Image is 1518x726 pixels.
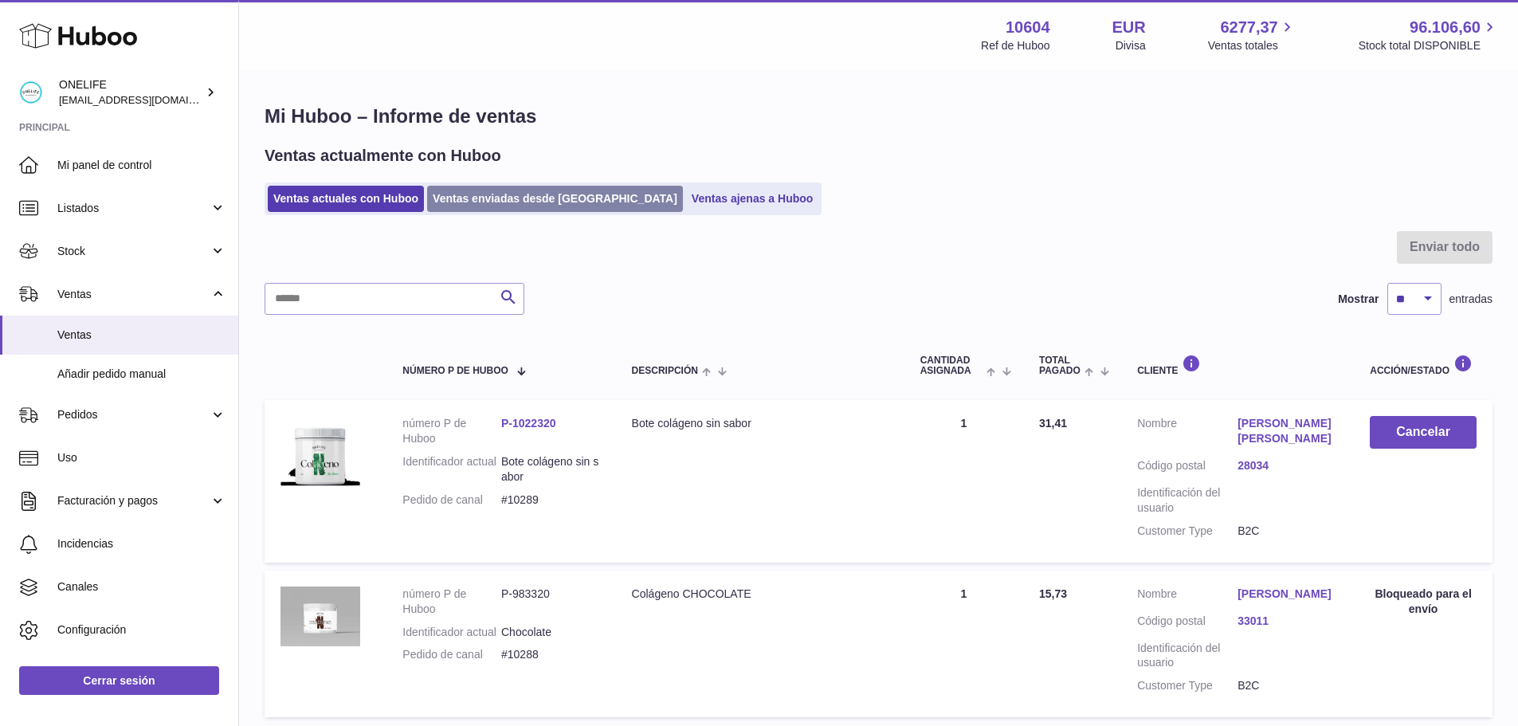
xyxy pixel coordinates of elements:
[57,622,226,638] span: Configuración
[402,454,501,485] dt: Identificador actual
[1410,17,1481,38] span: 96.106,60
[1359,38,1499,53] span: Stock total DISPONIBLE
[501,587,600,617] dd: P-983320
[57,493,210,508] span: Facturación y pagos
[59,77,202,108] div: ONELIFE
[1116,38,1146,53] div: Divisa
[501,625,600,640] dd: Chocolate
[57,536,226,551] span: Incidencias
[1238,524,1338,539] dd: B2C
[280,587,360,646] img: 1715005394.jpeg
[57,367,226,382] span: Añadir pedido manual
[1039,417,1067,430] span: 31,41
[1137,678,1238,693] dt: Customer Type
[1208,17,1296,53] a: 6277,37 Ventas totales
[1137,485,1238,516] dt: Identificación del usuario
[19,80,43,104] img: internalAdmin-10604@internal.huboo.com
[57,450,226,465] span: Uso
[1238,416,1338,446] a: [PERSON_NAME] [PERSON_NAME]
[501,454,600,485] dd: Bote colágeno sin sabor
[57,407,210,422] span: Pedidos
[981,38,1049,53] div: Ref de Huboo
[402,366,508,376] span: número P de Huboo
[501,417,556,430] a: P-1022320
[19,666,219,695] a: Cerrar sesión
[632,416,888,431] div: Bote colágeno sin sabor
[1238,587,1338,602] a: [PERSON_NAME]
[268,186,424,212] a: Ventas actuales con Huboo
[265,104,1493,129] h1: Mi Huboo – Informe de ventas
[632,366,698,376] span: Descripción
[686,186,819,212] a: Ventas ajenas a Huboo
[501,493,600,508] dd: #10289
[1137,416,1238,450] dt: Nombre
[904,571,1023,717] td: 1
[1238,678,1338,693] dd: B2C
[1370,355,1477,376] div: Acción/Estado
[1449,292,1493,307] span: entradas
[57,158,226,173] span: Mi panel de control
[1370,587,1477,617] div: Bloqueado para el envío
[1359,17,1499,53] a: 96.106,60 Stock total DISPONIBLE
[1208,38,1296,53] span: Ventas totales
[1039,587,1067,600] span: 15,73
[59,93,234,106] span: [EMAIL_ADDRESS][DOMAIN_NAME]
[57,244,210,259] span: Stock
[1137,458,1238,477] dt: Código postal
[57,201,210,216] span: Listados
[427,186,683,212] a: Ventas enviadas desde [GEOGRAPHIC_DATA]
[1238,458,1338,473] a: 28034
[920,355,983,376] span: Cantidad ASIGNADA
[402,493,501,508] dt: Pedido de canal
[1137,355,1338,376] div: Cliente
[1137,614,1238,633] dt: Código postal
[1338,292,1379,307] label: Mostrar
[402,587,501,617] dt: número P de Huboo
[1137,587,1238,606] dt: Nombre
[1137,524,1238,539] dt: Customer Type
[57,328,226,343] span: Ventas
[904,400,1023,562] td: 1
[57,579,226,595] span: Canales
[1238,614,1338,629] a: 33011
[265,145,501,167] h2: Ventas actualmente con Huboo
[1137,641,1238,671] dt: Identificación del usuario
[1370,416,1477,449] button: Cancelar
[1112,17,1146,38] strong: EUR
[280,416,360,497] img: 106041732795643.png
[402,625,501,640] dt: Identificador actual
[402,416,501,446] dt: número P de Huboo
[1039,355,1081,376] span: Total pagado
[57,287,210,302] span: Ventas
[632,587,888,602] div: Colágeno CHOCOLATE
[1006,17,1050,38] strong: 10604
[402,647,501,662] dt: Pedido de canal
[1220,17,1277,38] span: 6277,37
[501,647,600,662] dd: #10288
